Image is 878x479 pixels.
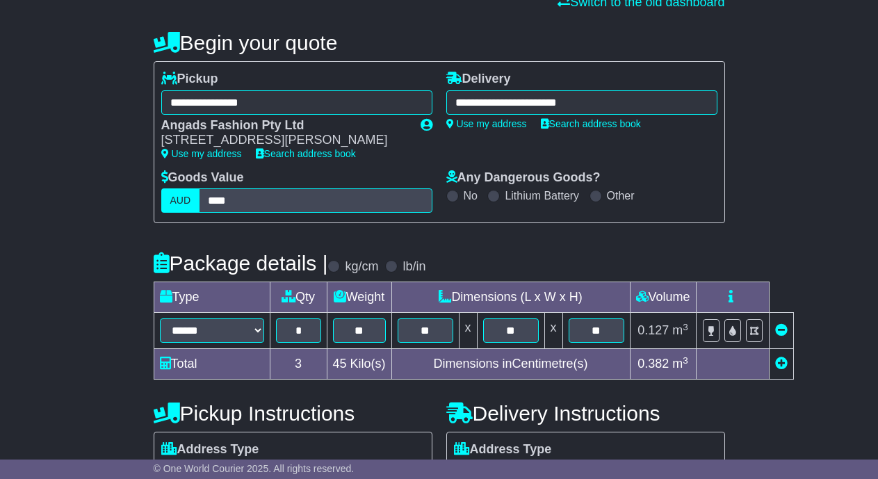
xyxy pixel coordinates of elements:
[446,170,601,186] label: Any Dangerous Goods?
[459,313,477,349] td: x
[161,72,218,87] label: Pickup
[464,189,478,202] label: No
[683,355,688,366] sup: 3
[327,282,391,313] td: Weight
[637,357,669,371] span: 0.382
[327,349,391,380] td: Kilo(s)
[505,189,579,202] label: Lithium Battery
[161,148,242,159] a: Use my address
[161,133,407,148] div: [STREET_ADDRESS][PERSON_NAME]
[345,259,378,275] label: kg/cm
[683,322,688,332] sup: 3
[446,72,511,87] label: Delivery
[154,463,355,474] span: © One World Courier 2025. All rights reserved.
[403,259,425,275] label: lb/in
[775,323,788,337] a: Remove this item
[270,349,327,380] td: 3
[672,323,688,337] span: m
[161,118,407,133] div: Angads Fashion Pty Ltd
[154,31,725,54] h4: Begin your quote
[446,118,527,129] a: Use my address
[391,349,630,380] td: Dimensions in Centimetre(s)
[775,357,788,371] a: Add new item
[454,442,552,457] label: Address Type
[154,402,432,425] h4: Pickup Instructions
[541,118,641,129] a: Search address book
[256,148,356,159] a: Search address book
[154,252,328,275] h4: Package details |
[672,357,688,371] span: m
[161,188,200,213] label: AUD
[154,282,270,313] td: Type
[607,189,635,202] label: Other
[333,357,347,371] span: 45
[161,442,259,457] label: Address Type
[544,313,562,349] td: x
[270,282,327,313] td: Qty
[161,170,244,186] label: Goods Value
[391,282,630,313] td: Dimensions (L x W x H)
[637,323,669,337] span: 0.127
[446,402,725,425] h4: Delivery Instructions
[154,349,270,380] td: Total
[630,282,696,313] td: Volume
